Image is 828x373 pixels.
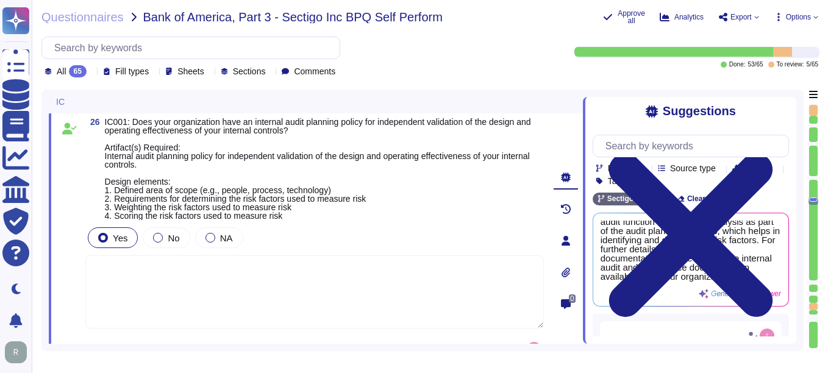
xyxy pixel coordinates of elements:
img: user [5,341,27,363]
span: No [168,233,179,243]
span: Sections [233,67,266,76]
span: Yes [113,233,127,243]
span: Bank of America, Part 3 - Sectigo Inc BPQ Self Perform [143,11,443,23]
span: 26 [85,118,100,126]
span: NA [220,233,233,243]
span: To review: [777,62,804,68]
input: Search by keywords [599,135,788,157]
div: 65 [69,65,87,77]
span: Fill types [115,67,149,76]
span: Approve all [618,10,645,24]
button: user [2,339,35,366]
span: Done: [729,62,746,68]
span: 0 [569,294,576,303]
span: All [57,67,66,76]
button: Analytics [660,12,704,22]
button: Save as template [212,337,302,361]
button: Approve all [603,10,645,24]
span: Options [786,13,811,21]
span: 5 / 65 [807,62,818,68]
span: Export [730,13,752,21]
span: Questionnaires [41,11,124,23]
span: Comments [294,67,335,76]
input: Search by keywords [48,37,340,59]
img: user [760,329,774,343]
button: Undo [85,337,137,361]
img: user [527,342,541,357]
span: IC001: Does your organization have an internal audit planning policy for independent validation o... [105,117,531,221]
span: Sheets [177,67,204,76]
span: IC [56,98,65,106]
span: Analytics [674,13,704,21]
span: 53 / 65 [748,62,763,68]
